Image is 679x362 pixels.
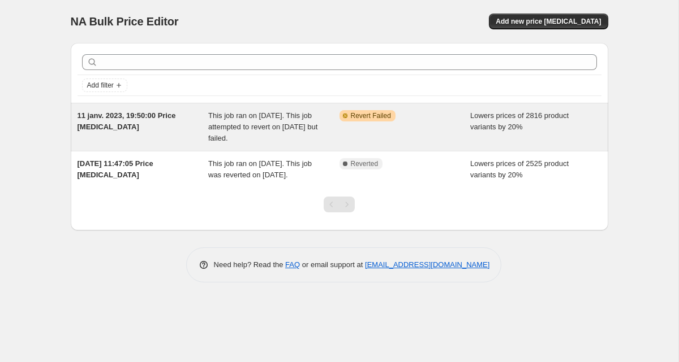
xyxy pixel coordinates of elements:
[470,111,569,131] span: Lowers prices of 2816 product variants by 20%
[82,78,127,92] button: Add filter
[285,260,300,269] a: FAQ
[324,197,355,212] nav: Pagination
[78,111,176,131] span: 11 janv. 2023, 19:50:00 Price [MEDICAL_DATA]
[300,260,365,269] span: or email support at
[489,14,608,29] button: Add new price [MEDICAL_DATA]
[214,260,286,269] span: Need help? Read the
[208,111,317,142] span: This job ran on [DATE]. This job attempted to revert on [DATE] but failed.
[351,159,379,168] span: Reverted
[78,159,153,179] span: [DATE] 11:47:05 Price [MEDICAL_DATA]
[71,15,179,28] span: NA Bulk Price Editor
[87,81,114,90] span: Add filter
[365,260,489,269] a: [EMAIL_ADDRESS][DOMAIN_NAME]
[496,17,601,26] span: Add new price [MEDICAL_DATA]
[470,159,569,179] span: Lowers prices of 2525 product variants by 20%
[351,111,391,120] span: Revert Failed
[208,159,312,179] span: This job ran on [DATE]. This job was reverted on [DATE].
